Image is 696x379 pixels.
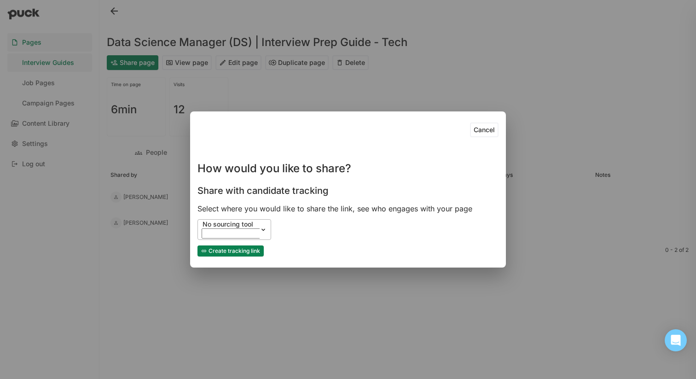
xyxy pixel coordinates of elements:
div: No sourcing tool [203,221,305,228]
div: Select where you would like to share the link, see who engages with your page [197,204,499,214]
h3: Share with candidate tracking [197,185,328,196]
div: Open Intercom Messenger [665,329,687,351]
button: Create tracking link [197,245,264,257]
h1: How would you like to share? [197,163,351,174]
button: Cancel [470,122,499,137]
